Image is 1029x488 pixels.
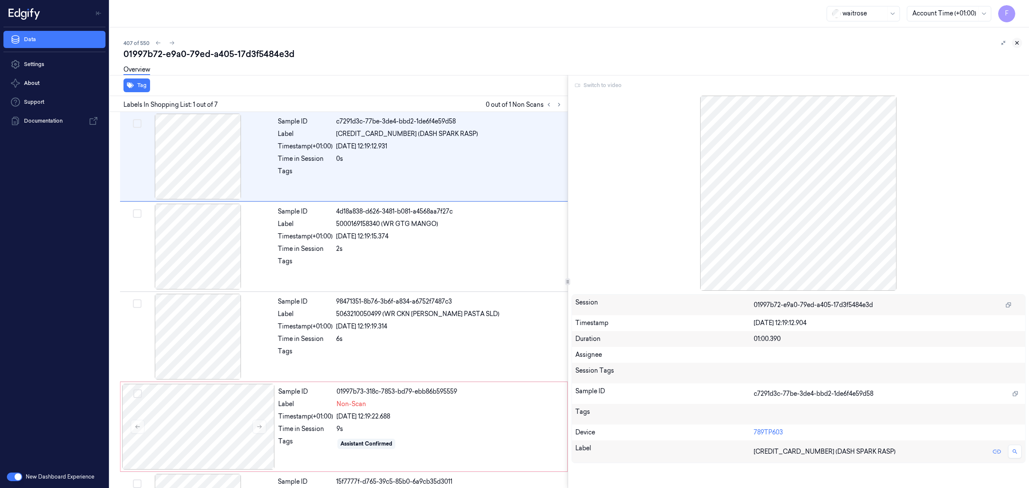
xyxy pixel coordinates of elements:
button: Select row [133,119,141,128]
div: Duration [575,334,754,343]
div: Label [278,310,333,319]
span: 0 out of 1 Non Scans [486,99,564,110]
button: About [3,75,105,92]
div: Label [278,220,333,229]
div: Tags [575,407,754,421]
span: 01997b72-e9a0-79ed-a405-17d3f5484e3d [754,301,873,310]
a: Support [3,93,105,111]
span: 407 of 550 [123,39,150,47]
div: Time in Session [278,425,333,434]
div: Session [575,298,754,312]
div: 01997b73-318c-7853-bd79-ebb86b595559 [337,387,562,396]
div: [DATE] 12:19:12.931 [336,142,563,151]
div: Device [575,428,754,437]
div: Label [575,444,754,459]
button: Select row [133,299,141,308]
div: Tags [278,437,333,451]
div: Timestamp (+01:00) [278,322,333,331]
div: [DATE] 12:19:22.688 [337,412,562,421]
a: Overview [123,65,150,75]
div: Tags [278,257,333,271]
div: Timestamp (+01:00) [278,142,333,151]
div: Session Tags [575,366,754,380]
a: Documentation [3,112,105,130]
div: c7291d3c-77be-3de4-bbd2-1de6f4e59d58 [336,117,563,126]
div: Tags [278,347,333,361]
span: [CREDIT_CARD_NUMBER] (DASH SPARK RASP) [336,130,478,139]
div: Sample ID [278,387,333,396]
a: Data [3,31,105,48]
a: Settings [3,56,105,73]
div: 4d18a838-d626-3481-b081-a4568aa7f27c [336,207,563,216]
div: Sample ID [278,207,333,216]
span: 5000169158340 (WR GTG MANGO) [336,220,438,229]
div: Time in Session [278,154,333,163]
div: 15f7777f-d765-39c5-85b0-6a9cb35d3011 [336,477,563,486]
div: Sample ID [278,297,333,306]
div: 789TP603 [754,428,1022,437]
div: Timestamp [575,319,754,328]
span: Non-Scan [337,400,366,409]
button: Select row [133,389,142,398]
div: 01:00.390 [754,334,1022,343]
button: Tag [123,78,150,92]
div: Assistant Confirmed [340,440,392,448]
span: c7291d3c-77be-3de4-bbd2-1de6f4e59d58 [754,389,873,398]
div: [DATE] 12:19:12.904 [754,319,1022,328]
span: [CREDIT_CARD_NUMBER] (DASH SPARK RASP) [754,447,896,456]
button: Select row [133,479,141,488]
div: Timestamp (+01:00) [278,412,333,421]
div: Time in Session [278,244,333,253]
button: F [998,5,1015,22]
div: Sample ID [278,477,333,486]
div: Assignee [575,350,1022,359]
div: [DATE] 12:19:19.314 [336,322,563,331]
div: Tags [278,167,333,181]
div: 01997b72-e9a0-79ed-a405-17d3f5484e3d [123,48,1022,60]
button: Select row [133,209,141,218]
div: 6s [336,334,563,343]
button: Toggle Navigation [92,6,105,20]
div: 2s [336,244,563,253]
div: 98471351-8b76-3b6f-a834-a6752f7487c3 [336,297,563,306]
div: Timestamp (+01:00) [278,232,333,241]
div: Label [278,400,333,409]
div: Sample ID [278,117,333,126]
span: 5063210050499 (WR CKN [PERSON_NAME] PASTA SLD) [336,310,499,319]
span: Labels In Shopping List: 1 out of 7 [123,100,218,109]
div: Sample ID [575,387,754,401]
div: [DATE] 12:19:15.374 [336,232,563,241]
div: 9s [337,425,562,434]
div: Label [278,130,333,139]
div: 0s [336,154,563,163]
div: Time in Session [278,334,333,343]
